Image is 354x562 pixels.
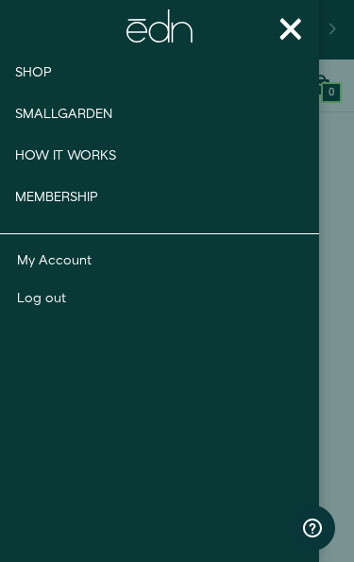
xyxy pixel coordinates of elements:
[17,251,303,270] a: My Account
[17,289,303,308] a: Log out
[15,188,98,207] span: Membership
[15,63,52,82] span: Shop
[15,105,112,124] span: Smallgarden
[15,146,116,165] span: How It works
[290,505,335,553] iframe: Opens a widget where you can find more information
